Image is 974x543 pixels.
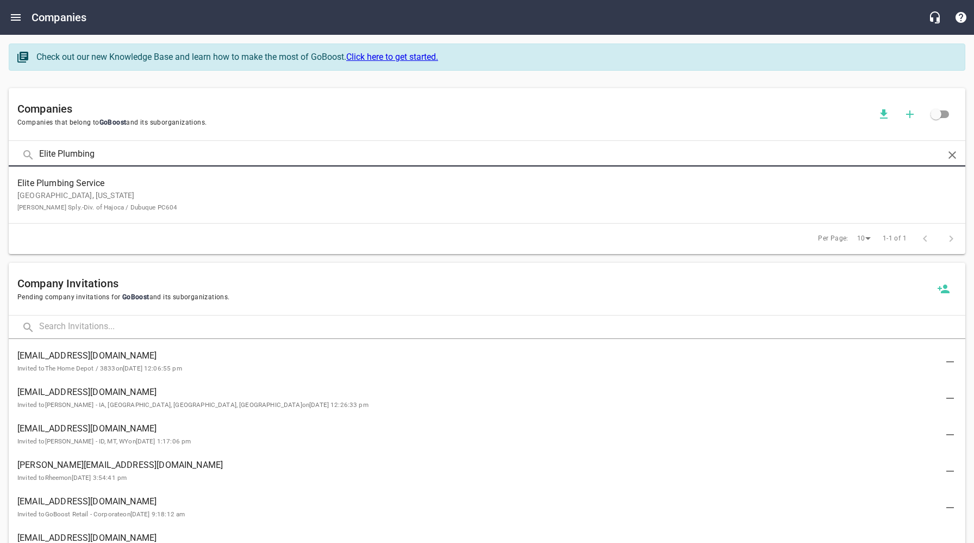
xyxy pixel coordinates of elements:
[853,231,875,246] div: 10
[9,171,965,219] a: Elite Plumbing Service[GEOGRAPHIC_DATA], [US_STATE][PERSON_NAME] Sply.-Div. of Hajoca / Dubuque P...
[937,458,963,484] button: Delete Invitation
[346,52,438,62] a: Click here to get started.
[948,4,974,30] button: Support Portal
[937,385,963,411] button: Delete Invitation
[99,119,127,126] span: GoBoost
[17,422,939,435] span: [EMAIL_ADDRESS][DOMAIN_NAME]
[3,4,29,30] button: Open drawer
[17,401,369,409] small: Invited to [PERSON_NAME] - IA, [GEOGRAPHIC_DATA], [GEOGRAPHIC_DATA], [GEOGRAPHIC_DATA] on [DATE] ...
[871,101,897,127] button: Download companies
[120,293,149,301] span: GoBoost
[39,143,935,166] input: Search Companies...
[897,101,923,127] button: Add a new company
[39,316,965,339] input: Search Invitations...
[17,386,939,399] span: [EMAIL_ADDRESS][DOMAIN_NAME]
[17,275,931,292] h6: Company Invitations
[17,349,939,362] span: [EMAIL_ADDRESS][DOMAIN_NAME]
[17,510,185,518] small: Invited to GoBoost Retail - Corporate on [DATE] 9:18:12 am
[923,101,949,127] span: Click to view all companies
[17,474,127,482] small: Invited to Rheem on [DATE] 3:54:41 pm
[883,233,907,244] span: 1-1 of 1
[937,495,963,521] button: Delete Invitation
[17,118,871,128] span: Companies that belong to and its suborganizations.
[17,292,931,303] span: Pending company invitations for and its suborganizations.
[931,276,957,302] button: Invite a new company
[17,190,939,213] p: [GEOGRAPHIC_DATA], [US_STATE]
[922,4,948,30] button: Live Chat
[17,177,939,190] span: Elite Plumbing Service
[17,459,939,472] span: [PERSON_NAME][EMAIL_ADDRESS][DOMAIN_NAME]
[17,437,191,445] small: Invited to [PERSON_NAME] - ID, MT, WY on [DATE] 1:17:06 pm
[937,422,963,448] button: Delete Invitation
[17,203,178,211] small: [PERSON_NAME] Sply.-Div. of Hajoca / Dubuque PC604
[17,365,182,372] small: Invited to The Home Depot / 3833 on [DATE] 12:06:55 pm
[32,9,86,26] h6: Companies
[937,349,963,375] button: Delete Invitation
[17,495,939,508] span: [EMAIL_ADDRESS][DOMAIN_NAME]
[17,100,871,118] h6: Companies
[36,51,954,64] div: Check out our new Knowledge Base and learn how to make the most of GoBoost.
[818,233,848,244] span: Per Page:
